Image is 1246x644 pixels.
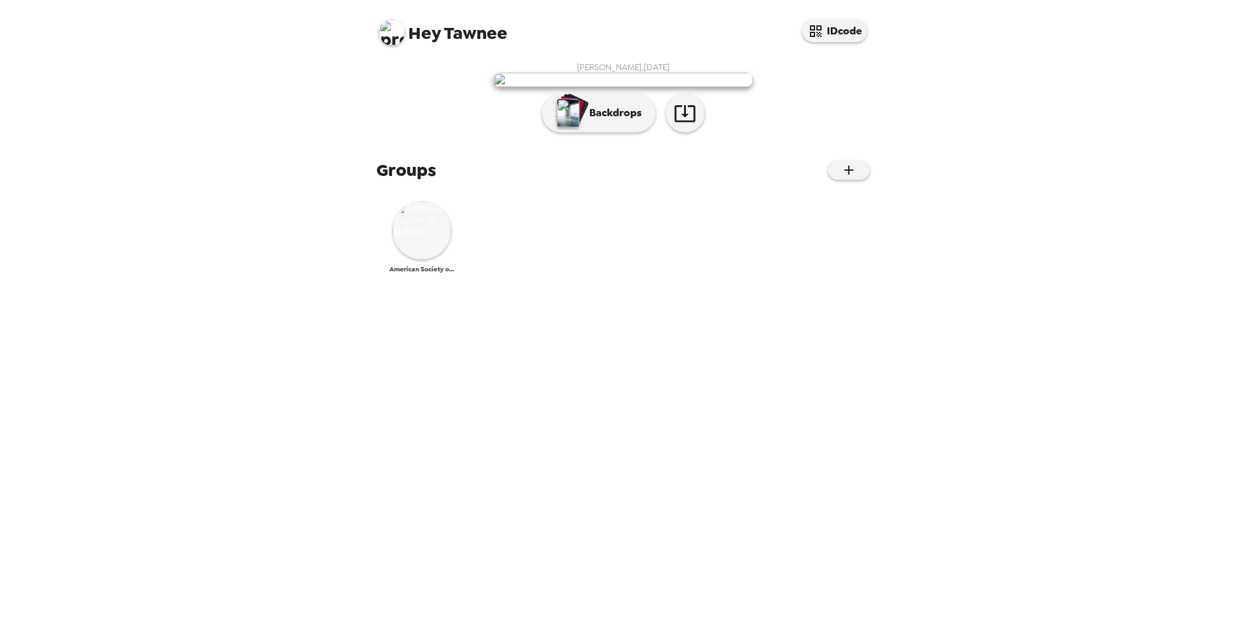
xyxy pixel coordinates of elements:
[577,62,670,73] span: [PERSON_NAME] , [DATE]
[379,13,507,42] span: Tawnee
[583,105,642,121] p: Backdrops
[408,21,441,45] span: Hey
[542,93,655,132] button: Backdrops
[393,201,451,260] img: American Society of Baking
[389,265,454,273] span: American Society of Baking
[493,73,753,87] img: user
[379,19,405,45] img: profile pic
[802,19,867,42] button: IDcode
[376,158,436,182] span: Groups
